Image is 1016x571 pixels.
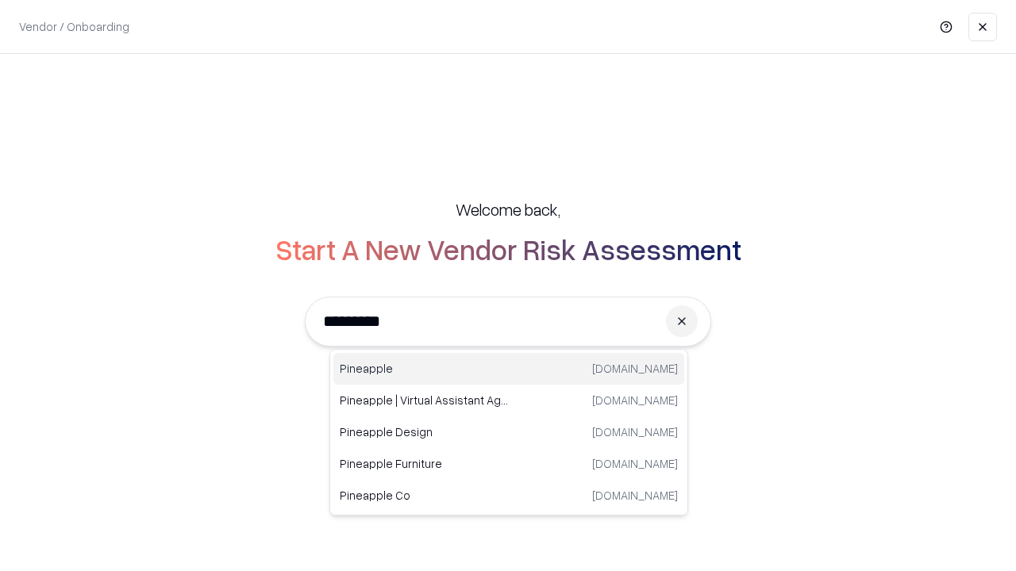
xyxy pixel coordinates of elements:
p: Pineapple Co [340,487,509,504]
p: [DOMAIN_NAME] [592,423,678,440]
p: [DOMAIN_NAME] [592,360,678,377]
p: Pineapple Design [340,423,509,440]
p: Pineapple Furniture [340,455,509,472]
div: Suggestions [329,349,688,515]
p: Pineapple [340,360,509,377]
p: Pineapple | Virtual Assistant Agency [340,392,509,408]
p: [DOMAIN_NAME] [592,392,678,408]
h5: Welcome back, [456,198,560,220]
p: [DOMAIN_NAME] [592,487,678,504]
p: Vendor / Onboarding [19,18,129,35]
p: [DOMAIN_NAME] [592,455,678,472]
h2: Start A New Vendor Risk Assessment [275,233,741,265]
